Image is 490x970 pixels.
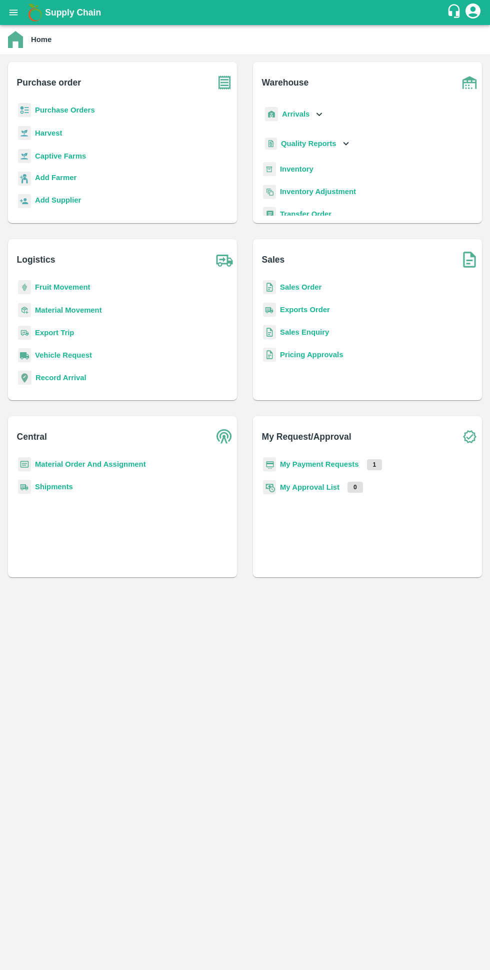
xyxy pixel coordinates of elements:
img: sales [263,348,276,362]
img: vehicle [18,348,31,363]
a: Vehicle Request [35,351,92,359]
b: Warehouse [262,76,309,90]
img: warehouse [457,70,482,95]
b: Quality Reports [281,140,336,148]
a: Fruit Movement [35,283,90,291]
img: sales [263,325,276,340]
a: Exports Order [280,306,330,314]
a: Sales Enquiry [280,328,329,336]
img: whTransfer [263,207,276,222]
a: Add Farmer [35,172,76,186]
div: Arrivals [263,103,325,126]
b: Home [31,36,51,44]
b: Add Supplier [35,196,81,204]
a: Inventory [280,165,313,173]
img: fruit [18,280,31,295]
a: Transfer Order [280,210,331,218]
b: My Request/Approval [262,430,351,444]
img: harvest [18,126,31,141]
img: recordArrival [18,371,31,385]
a: Harvest [35,129,62,137]
img: truck [212,247,237,272]
a: Export Trip [35,329,74,337]
img: qualityReport [265,138,277,150]
a: Inventory Adjustment [280,188,356,196]
a: Supply Chain [45,6,446,20]
b: Supply Chain [45,8,101,18]
button: open drawer [2,1,25,24]
a: My Payment Requests [280,460,359,468]
a: Material Order And Assignment [35,460,146,468]
img: whInventory [263,162,276,177]
a: Add Supplier [35,195,81,208]
p: 1 [367,459,382,470]
b: Add Farmer [35,174,76,182]
img: shipments [263,303,276,317]
img: harvest [18,149,31,164]
a: Record Arrival [35,374,86,382]
img: home [8,31,23,48]
img: delivery [18,326,31,340]
img: whArrival [265,107,278,122]
img: reciept [18,103,31,118]
img: centralMaterial [18,457,31,472]
img: shipments [18,480,31,494]
p: 0 [347,482,363,493]
a: Purchase Orders [35,106,95,114]
img: logo [25,3,45,23]
img: farmer [18,172,31,186]
img: soSales [457,247,482,272]
div: customer-support [446,4,464,22]
img: purchase [212,70,237,95]
img: material [18,303,31,318]
b: Arrivals [282,110,309,118]
b: Sales [262,253,285,267]
img: sales [263,280,276,295]
a: Sales Order [280,283,321,291]
div: Quality Reports [263,134,351,154]
a: Material Movement [35,306,102,314]
b: Purchase order [17,76,81,90]
b: Central [17,430,47,444]
b: Logistics [17,253,55,267]
img: inventory [263,185,276,199]
img: supplier [18,194,31,209]
img: approval [263,480,276,495]
img: payment [263,457,276,472]
a: Captive Farms [35,152,86,160]
div: account of current user [464,2,482,23]
a: Pricing Approvals [280,351,343,359]
img: check [457,424,482,449]
img: central [212,424,237,449]
a: My Approval List [280,483,339,491]
a: Shipments [35,483,73,491]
